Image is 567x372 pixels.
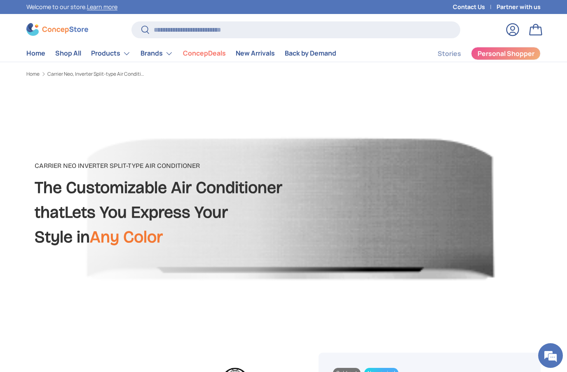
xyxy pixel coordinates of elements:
strong: that [35,202,65,222]
a: Home [26,45,45,61]
summary: Products [86,45,136,62]
a: ConcepDeals [183,45,226,61]
a: Back by Demand [285,45,336,61]
a: Shop All [55,45,81,61]
p: Carrier Neo Inverter Split-type Air Conditioner [35,161,282,171]
summary: Brands [136,45,178,62]
p: Welcome to our store. [26,2,117,12]
strong: Lets You Express Your [65,202,228,222]
nav: Secondary [418,45,541,62]
img: ConcepStore [26,23,88,36]
a: Home [26,72,40,77]
a: Brands [141,45,173,62]
nav: Breadcrumbs [26,70,299,78]
nav: Primary [26,45,336,62]
span: Any Color [90,227,163,247]
strong: The Customizable Air Conditioner [35,178,282,198]
a: Learn more [87,3,117,11]
a: Personal Shopper [471,47,541,60]
a: New Arrivals [236,45,275,61]
a: Products [91,45,131,62]
span: Personal Shopper [478,50,534,57]
strong: Style in [35,227,163,247]
a: Carrier Neo, Inverter Split-type Air Conditioner [47,72,146,77]
a: Stories [438,46,461,62]
a: Partner with us [497,2,541,12]
a: Contact Us [453,2,497,12]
